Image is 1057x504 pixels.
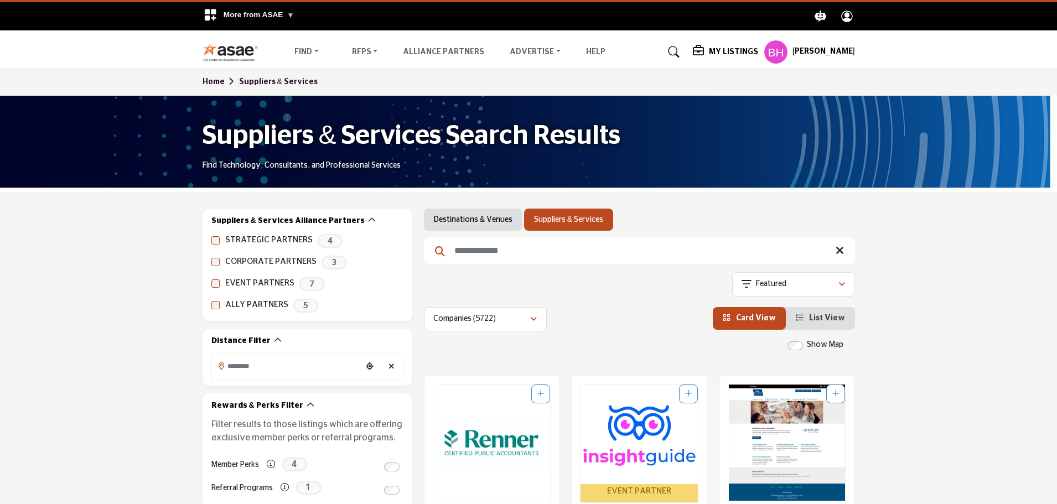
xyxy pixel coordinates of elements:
[196,2,301,30] div: More from ASAE
[287,44,327,60] a: Find
[384,355,400,379] div: Clear search location
[211,279,220,288] input: EVENT PARTNERS checkbox
[293,299,318,313] span: 5
[282,458,307,471] span: 4
[732,272,855,297] button: Featured
[225,234,313,247] label: STRATEGIC PARTNERS
[211,401,303,412] h2: Rewards & Perks Filter
[809,314,845,322] span: List View
[384,463,400,471] input: Switch to Member Perks
[709,47,758,57] h5: My Listings
[299,277,324,291] span: 7
[764,40,788,64] button: Show hide supplier dropdown
[657,43,687,61] a: Search
[361,355,378,379] div: Choose your current location
[807,339,843,351] label: Show Map
[225,256,317,268] label: CORPORATE PARTNERS
[792,46,855,58] h5: [PERSON_NAME]
[225,277,294,290] label: EVENT PARTNERS
[239,78,318,86] a: Suppliers & Services
[434,214,512,225] a: Destinations & Venues
[502,44,568,60] a: Advertise
[224,11,294,19] span: More from ASAE
[736,314,776,322] span: Card View
[211,455,259,475] label: Member Perks
[534,214,603,225] a: Suppliers & Services
[211,336,271,347] h2: Distance Filter
[322,256,346,269] span: 3
[211,216,365,227] h2: Suppliers & Services Alliance Partners
[581,385,698,484] img: Insight Guide LLC
[756,279,786,290] p: Featured
[211,258,220,266] input: CORPORATE PARTNERS checkbox
[713,307,786,330] li: Card View
[796,314,845,322] a: View List
[211,479,273,498] label: Referral Programs
[433,385,551,501] a: Open Listing in new tab
[685,390,692,398] a: Add To List
[786,307,855,330] li: List View
[384,486,400,495] input: Switch to Referral Programs
[433,385,551,501] img: Renner and Company CPA PC
[211,236,220,245] input: STRATEGIC PARTNERS checkbox
[433,314,496,325] p: Companies (5722)
[212,355,361,377] input: Search Location
[203,119,620,153] h1: Suppliers & Services Search Results
[424,237,855,264] input: Search Keyword
[832,390,839,398] a: Add To List
[586,48,605,56] a: Help
[424,307,547,331] button: Companies (5722)
[581,385,698,503] a: Open Listing in new tab
[723,314,776,322] a: View Card
[203,43,264,61] img: Site Logo
[607,485,671,498] span: EVENT PARTNER
[728,385,846,501] img: ASAE Business Solutions
[203,160,401,172] p: Find Technology, Consultants, and Professional Services
[211,418,403,444] p: Filter results to those listings which are offering exclusive member perks or referral programs.
[693,45,758,59] div: My Listings
[296,481,321,495] span: 1
[203,78,239,86] a: Home
[537,390,544,398] a: Add To List
[225,299,288,311] label: ALLY PARTNERS
[344,44,386,60] a: RFPs
[403,48,484,56] a: Alliance Partners
[211,301,220,309] input: ALLY PARTNERS checkbox
[318,234,343,248] span: 4
[728,385,846,501] a: Open Listing in new tab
